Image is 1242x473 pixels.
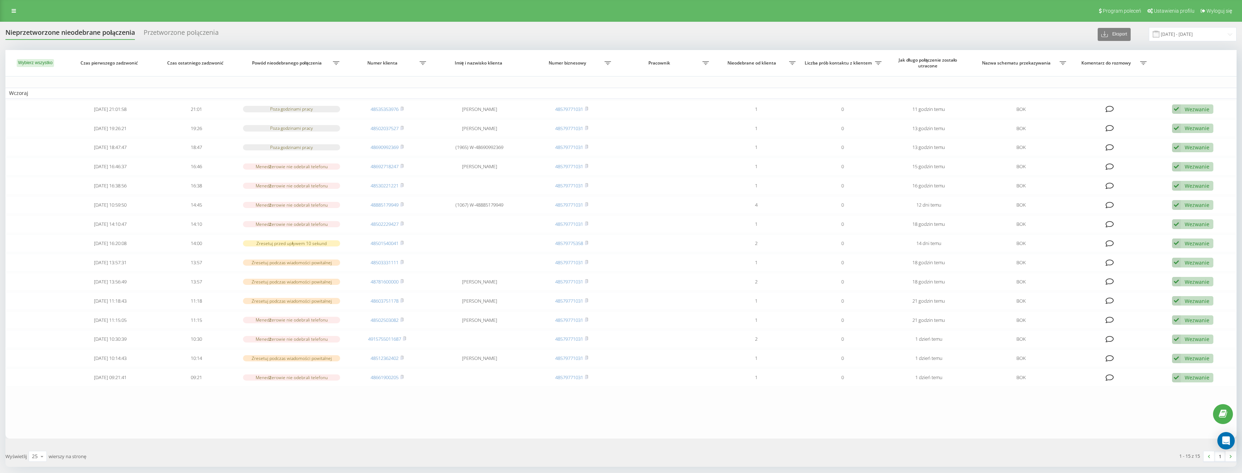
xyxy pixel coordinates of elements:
[371,355,399,361] a: 48512362402
[371,163,399,170] a: 48692718247
[67,158,153,175] td: [DATE] 16:46:37
[371,298,399,304] a: 48603751178
[430,349,529,367] td: [PERSON_NAME]
[886,254,972,271] td: 18 godzin temu
[555,240,583,246] a: 48579775358
[430,100,529,118] td: [PERSON_NAME]
[555,298,583,304] a: 48579771031
[804,60,875,66] span: Liczba prób kontaktu z klientem
[886,369,972,386] td: 1 dzień temu
[153,311,239,329] td: 11:15
[1074,60,1140,66] span: Komentarz do rozmowy
[800,158,886,175] td: 0
[153,330,239,348] td: 10:30
[153,369,239,386] td: 09:21
[153,235,239,252] td: 14:00
[886,292,972,310] td: 21 godzin temu
[1185,163,1209,170] div: Wezwanie
[1185,240,1209,247] div: Wezwanie
[976,60,1058,66] span: Nazwa schematu przekazywania
[371,317,399,323] a: 48502503082
[1185,106,1209,113] div: Wezwanie
[161,60,232,66] span: Czas ostatniego zadzwonić
[67,273,153,291] td: [DATE] 13:56:49
[430,138,529,156] td: (1965) W-48690992369
[555,182,583,189] a: 48579771031
[153,158,239,175] td: 16:46
[800,196,886,214] td: 0
[430,196,529,214] td: (1067) W-48885179949
[972,120,1070,137] td: BOK
[800,273,886,291] td: 0
[555,163,583,170] a: 48579771031
[713,369,800,386] td: 1
[886,120,972,137] td: 13 godzin temu
[243,106,340,112] div: Poza godzinami pracy
[886,100,972,118] td: 11 godzin temu
[371,202,399,208] a: 48885179949
[438,60,520,66] span: Imię i nazwisko klienta
[243,317,340,323] div: Menedżerowie nie odebrali telefonu
[75,60,146,66] span: Czas pierwszego zadzwonić
[1185,259,1209,266] div: Wezwanie
[555,221,583,227] a: 48579771031
[32,453,38,460] div: 25
[1185,125,1209,132] div: Wezwanie
[886,349,972,367] td: 1 dzień temu
[1185,144,1209,151] div: Wezwanie
[67,138,153,156] td: [DATE] 18:47:47
[371,182,399,189] a: 48530221221
[5,88,1237,99] td: Wczoraj
[713,254,800,271] td: 1
[800,120,886,137] td: 0
[886,330,972,348] td: 1 dzień temu
[713,100,800,118] td: 1
[972,235,1070,252] td: BOK
[972,215,1070,233] td: BOK
[800,254,886,271] td: 0
[153,273,239,291] td: 13:57
[5,29,135,40] div: Nieprzetworzone nieodebrane połączenia
[555,374,583,381] a: 48579771031
[1185,317,1209,324] div: Wezwanie
[67,120,153,137] td: [DATE] 19:26:21
[972,369,1070,386] td: BOK
[153,120,239,137] td: 19:26
[1154,8,1194,14] span: Ustawienia profilu
[243,144,340,150] div: Poza godzinami pracy
[430,292,529,310] td: [PERSON_NAME]
[555,355,583,361] a: 48579771031
[886,138,972,156] td: 13 godzin temu
[1103,8,1141,14] span: Program poleceń
[800,235,886,252] td: 0
[972,254,1070,271] td: BOK
[1185,336,1209,343] div: Wezwanie
[243,125,340,131] div: Poza godzinami pracy
[800,138,886,156] td: 0
[371,278,399,285] a: 48781600000
[67,349,153,367] td: [DATE] 10:14:43
[153,177,239,195] td: 16:38
[713,292,800,310] td: 1
[244,60,331,66] span: Powód nieodebranego połączenia
[368,336,401,342] a: 4915755011687
[972,158,1070,175] td: BOK
[713,330,800,348] td: 2
[67,177,153,195] td: [DATE] 16:38:56
[243,183,340,189] div: Menedżerowie nie odebrali telefonu
[713,120,800,137] td: 1
[153,215,239,233] td: 14:10
[243,298,340,304] div: Zresetuj podczas wiadomości powitalnej
[713,138,800,156] td: 1
[555,144,583,150] a: 48579771031
[1214,451,1225,461] a: 1
[67,330,153,348] td: [DATE] 10:30:39
[800,292,886,310] td: 0
[713,177,800,195] td: 1
[533,60,604,66] span: Numer biznesowy
[800,177,886,195] td: 0
[348,60,419,66] span: Numer klienta
[1179,452,1200,460] div: 1 - 15 z 15
[430,120,529,137] td: [PERSON_NAME]
[972,349,1070,367] td: BOK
